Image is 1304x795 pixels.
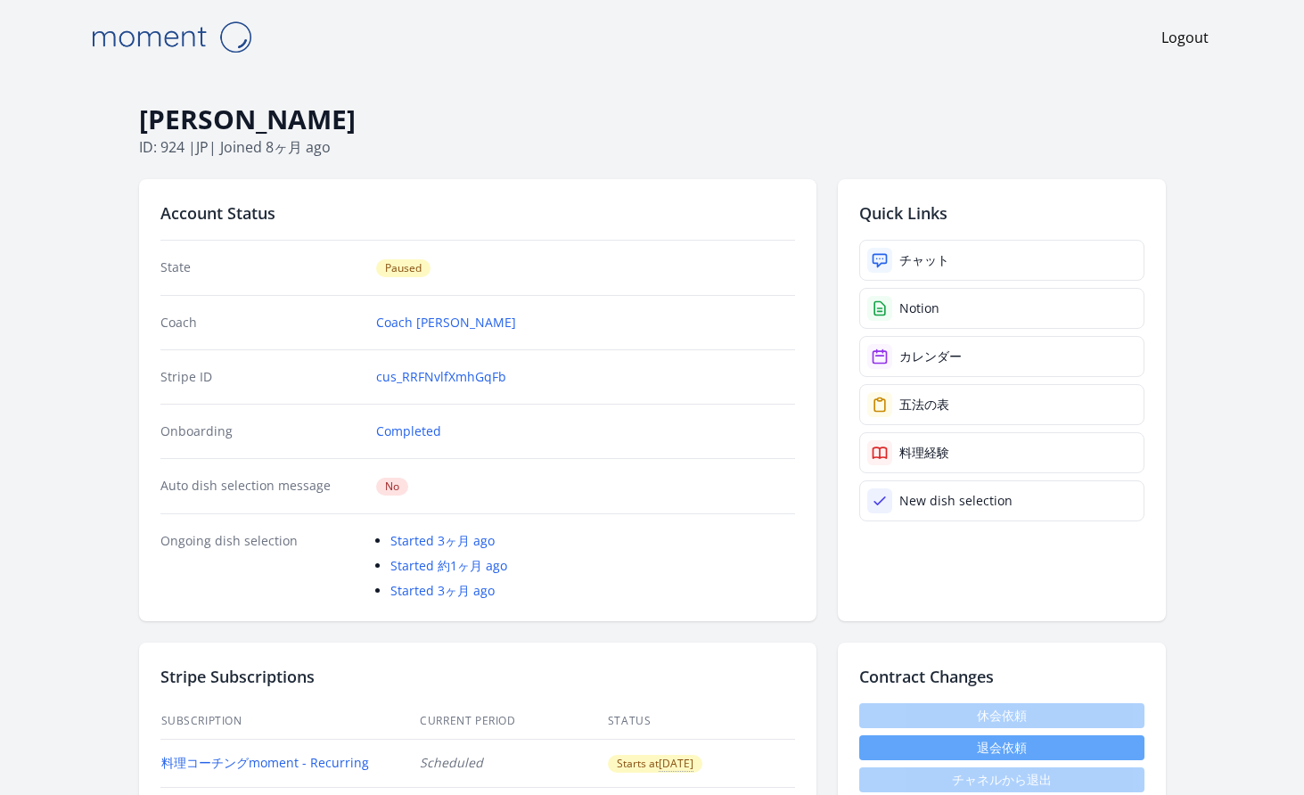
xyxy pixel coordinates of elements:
[376,314,516,332] a: Coach [PERSON_NAME]
[390,582,495,599] a: Started 3ヶ月 ago
[161,754,369,771] a: 料理コーチングmoment - Recurring
[160,703,420,740] th: Subscription
[859,480,1144,521] a: New dish selection
[859,201,1144,225] h2: Quick Links
[899,444,949,462] div: 料理経験
[376,368,506,386] a: cus_RRFNvlfXmhGqFb
[376,478,408,496] span: No
[859,432,1144,473] a: 料理経験
[420,754,483,771] span: Scheduled
[1161,27,1209,48] a: Logout
[859,767,1144,792] span: チャネルから退出
[899,396,949,414] div: 五法の表
[607,703,795,740] th: Status
[899,299,939,317] div: Notion
[139,102,1166,136] h1: [PERSON_NAME]
[160,664,795,689] h2: Stripe Subscriptions
[899,251,949,269] div: チャット
[82,14,260,60] img: Moment
[659,757,693,771] button: [DATE]
[608,755,702,773] span: Starts at
[859,240,1144,281] a: チャット
[160,477,363,496] dt: Auto dish selection message
[139,136,1166,158] p: ID: 924 | | Joined 8ヶ月 ago
[160,422,363,440] dt: Onboarding
[859,288,1144,329] a: Notion
[376,422,441,440] a: Completed
[419,703,607,740] th: Current Period
[859,703,1144,728] span: 休会依頼
[859,735,1144,760] button: 退会依頼
[859,664,1144,689] h2: Contract Changes
[899,492,1013,510] div: New dish selection
[859,336,1144,377] a: カレンダー
[390,557,507,574] a: Started 約1ヶ月 ago
[160,201,795,225] h2: Account Status
[160,368,363,386] dt: Stripe ID
[859,384,1144,425] a: 五法の表
[659,756,693,772] span: [DATE]
[160,314,363,332] dt: Coach
[196,137,209,157] span: jp
[160,532,363,600] dt: Ongoing dish selection
[376,259,431,277] span: Paused
[160,258,363,277] dt: State
[390,532,495,549] a: Started 3ヶ月 ago
[899,348,962,365] div: カレンダー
